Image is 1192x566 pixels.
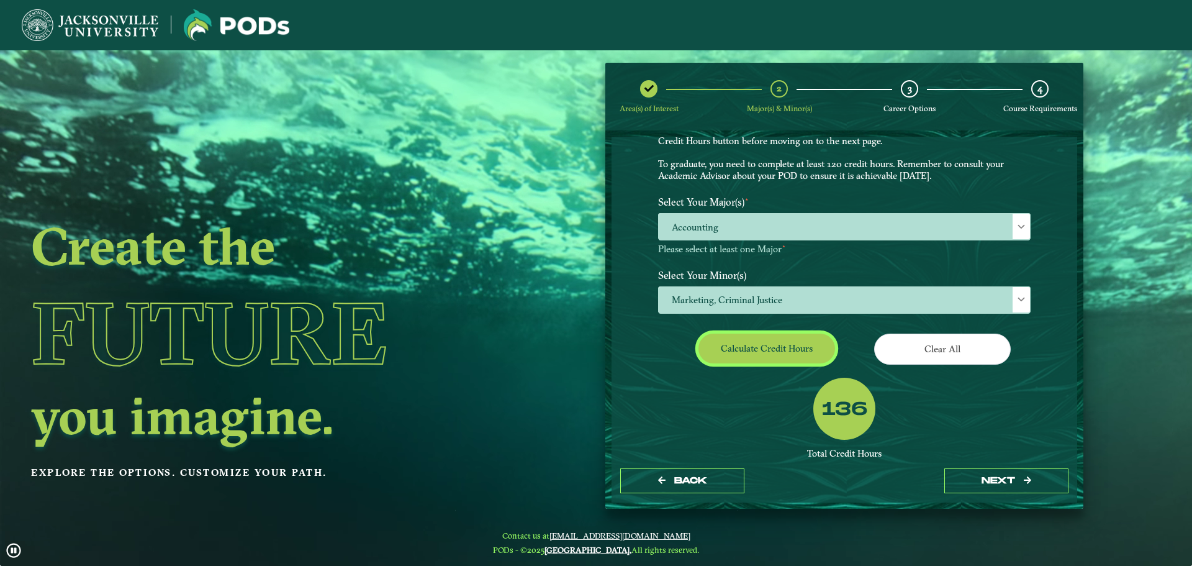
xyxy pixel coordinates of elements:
span: Marketing, Criminal Justice [659,287,1030,314]
a: [GEOGRAPHIC_DATA]. [544,545,631,555]
img: Jacksonville University logo [22,9,158,41]
span: 4 [1037,83,1042,94]
label: 136 [822,398,868,422]
label: Select Your Minor(s) [649,263,1040,286]
sup: ⋆ [782,242,786,250]
span: Major(s) & Minor(s) [747,104,812,113]
div: Total Credit Hours [658,448,1031,460]
p: Please select at least one Major [658,244,1031,255]
img: Jacksonville University logo [184,9,289,41]
sup: ⋆ [744,194,749,204]
button: Back [620,468,744,494]
button: next [944,468,1068,494]
h2: Create the [31,220,505,272]
span: Back [674,475,707,486]
button: Calculate credit hours [698,334,835,363]
span: Contact us at [493,531,699,541]
p: Explore the options. Customize your path. [31,463,505,482]
span: Course Requirements [1003,104,1077,113]
h2: you imagine. [31,390,505,442]
h1: Future [31,276,505,390]
span: Accounting [659,214,1030,240]
label: Select Your Major(s) [649,191,1040,214]
span: 2 [777,83,782,94]
span: PODs - ©2025 All rights reserved. [493,545,699,555]
span: Area(s) of Interest [620,104,679,113]
p: Choose your major(s) and minor(s) in the dropdown windows below to create a POD. This is your cha... [658,112,1031,182]
button: Clear All [874,334,1011,364]
span: Career Options [883,104,936,113]
a: [EMAIL_ADDRESS][DOMAIN_NAME] [549,531,690,541]
span: 3 [908,83,912,94]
